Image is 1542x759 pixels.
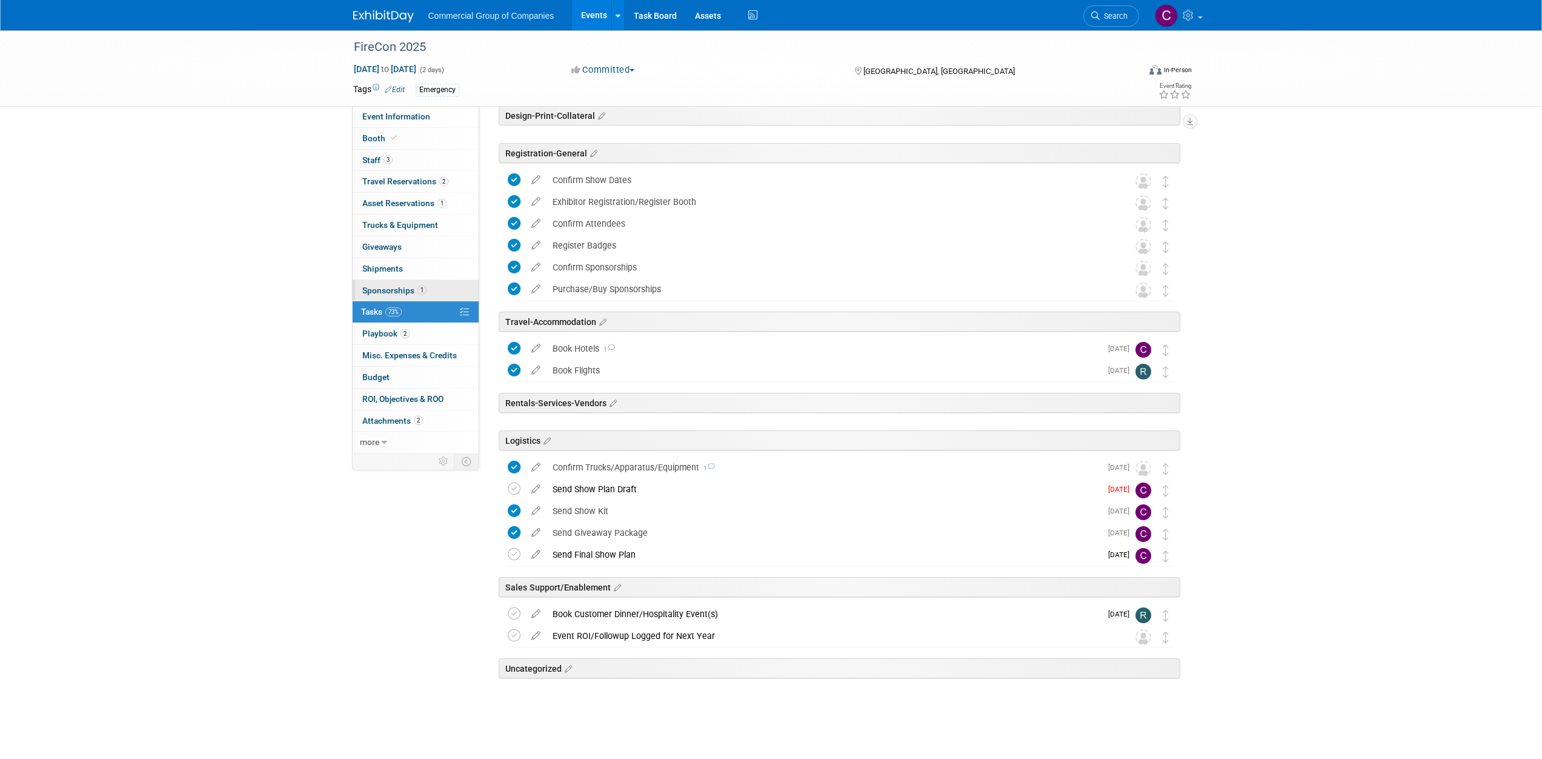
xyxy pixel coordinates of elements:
[1163,198,1169,209] i: Move task
[1163,610,1169,621] i: Move task
[353,128,479,149] a: Booth
[1135,195,1151,211] img: Unassigned
[353,258,479,279] a: Shipments
[362,329,410,338] span: Playbook
[1155,4,1178,27] img: Cole Mattern
[525,240,547,251] a: edit
[419,66,444,74] span: (2 days)
[1108,550,1135,559] span: [DATE]
[547,257,1111,278] div: Confirm Sponsorships
[547,213,1111,234] div: Confirm Attendees
[361,307,402,316] span: Tasks
[1135,461,1151,476] img: Unassigned
[1108,485,1135,493] span: [DATE]
[1163,366,1169,378] i: Move task
[611,581,621,593] a: Edit sections
[1163,485,1169,497] i: Move task
[362,198,447,208] span: Asset Reservations
[567,64,639,76] button: Committed
[353,410,479,432] a: Attachments2
[525,462,547,473] a: edit
[499,393,1180,413] div: Rentals-Services-Vendors
[599,346,615,353] span: 1
[417,286,427,295] span: 1
[1135,283,1151,298] img: Unassigned
[384,155,393,164] span: 3
[1135,526,1151,542] img: Cole Mattern
[353,389,479,410] a: ROI, Objectives & ROO
[547,479,1101,500] div: Send Show Plan Draft
[1135,342,1151,358] img: Cole Mattern
[547,338,1101,359] div: Book Hotels
[547,360,1101,381] div: Book Flights
[353,106,479,127] a: Event Information
[1163,550,1169,562] i: Move task
[1108,344,1135,353] span: [DATE]
[596,315,606,327] a: Edit sections
[525,549,547,560] a: edit
[353,193,479,214] a: Asset Reservations1
[525,175,547,186] a: edit
[547,604,1101,624] div: Book Customer Dinner/Hospitality Event(s)
[547,523,1101,543] div: Send Giveaway Package
[362,112,430,121] span: Event Information
[525,365,547,376] a: edit
[362,242,402,252] span: Giveaways
[353,345,479,366] a: Misc. Expenses & Credits
[525,343,547,354] a: edit
[699,464,715,472] span: 1
[353,301,479,323] a: Tasks73%
[353,367,479,388] a: Budget
[362,372,390,382] span: Budget
[379,64,391,74] span: to
[353,215,479,236] a: Trucks & Equipment
[547,170,1111,190] div: Confirm Show Dates
[1108,507,1135,515] span: [DATE]
[1163,176,1169,187] i: Move task
[353,280,479,301] a: Sponsorships1
[350,36,1121,58] div: FireCon 2025
[1135,483,1151,498] img: Cole Mattern
[525,484,547,495] a: edit
[385,307,402,316] span: 73%
[525,284,547,295] a: edit
[414,416,423,425] span: 2
[362,220,438,230] span: Trucks & Equipment
[1163,507,1169,518] i: Move task
[362,155,393,165] span: Staff
[1083,5,1139,27] a: Search
[1135,364,1151,379] img: Richard Gale
[547,501,1101,521] div: Send Show Kit
[416,84,459,96] div: Emergency
[547,279,1111,299] div: Purchase/Buy Sponsorships
[525,506,547,517] a: edit
[1135,504,1151,520] img: Cole Mattern
[547,192,1111,212] div: Exhibitor Registration/Register Booth
[1135,548,1151,564] img: Cole Mattern
[353,171,479,192] a: Travel Reservations2
[362,264,403,273] span: Shipments
[1163,219,1169,231] i: Move task
[540,434,551,446] a: Edit sections
[547,457,1101,478] div: Confirm Trucks/Apparatus/Equipment
[353,432,479,453] a: more
[362,176,448,186] span: Travel Reservations
[595,109,605,121] a: Edit sections
[1163,263,1169,275] i: Move task
[525,527,547,538] a: edit
[400,329,410,338] span: 2
[499,312,1180,332] div: Travel-Accommodation
[547,626,1111,646] div: Event ROI/Followup Logged for Next Year
[1158,83,1191,89] div: Event Rating
[1163,529,1169,540] i: Move task
[1135,607,1151,623] img: Richard Gale
[353,64,417,75] span: [DATE] [DATE]
[1108,366,1135,375] span: [DATE]
[1135,173,1151,189] img: Unassigned
[385,85,405,94] a: Edit
[362,350,457,360] span: Misc. Expenses & Credits
[1135,217,1151,233] img: Unassigned
[606,396,617,409] a: Edit sections
[1135,261,1151,276] img: Unassigned
[863,67,1015,76] span: [GEOGRAPHIC_DATA], [GEOGRAPHIC_DATA]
